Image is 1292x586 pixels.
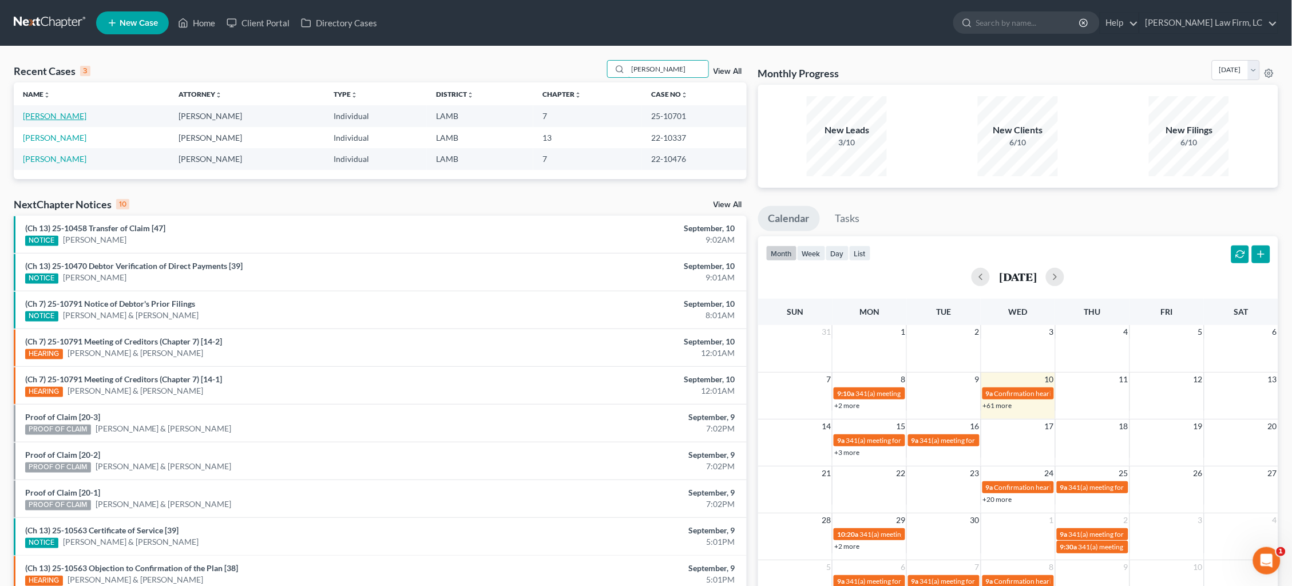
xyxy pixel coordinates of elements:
[1048,560,1055,574] span: 8
[1149,137,1229,148] div: 6/10
[821,513,832,527] span: 28
[1060,483,1068,492] span: 9a
[14,64,90,78] div: Recent Cases
[899,560,906,574] span: 6
[837,577,845,585] span: 9a
[43,92,50,98] i: unfold_more
[506,461,735,472] div: 7:02PM
[1192,466,1204,480] span: 26
[825,560,832,574] span: 5
[834,401,859,410] a: +2 more
[334,90,358,98] a: Typeunfold_more
[969,513,981,527] span: 30
[221,13,295,33] a: Client Portal
[427,127,533,148] td: LAMB
[825,206,870,231] a: Tasks
[169,127,325,148] td: [PERSON_NAME]
[23,133,86,142] a: [PERSON_NAME]
[766,246,797,261] button: month
[895,419,906,433] span: 15
[63,536,199,548] a: [PERSON_NAME] & [PERSON_NAME]
[23,111,86,121] a: [PERSON_NAME]
[859,307,879,316] span: Mon
[68,574,204,585] a: [PERSON_NAME] & [PERSON_NAME]
[1069,530,1179,539] span: 341(a) meeting for [PERSON_NAME]
[1234,307,1249,316] span: Sat
[1123,325,1129,339] span: 4
[324,148,427,169] td: Individual
[1118,373,1129,386] span: 11
[506,385,735,397] div: 12:01AM
[976,12,1081,33] input: Search by name...
[895,466,906,480] span: 22
[324,105,427,126] td: Individual
[1009,307,1028,316] span: Wed
[837,436,845,445] span: 9a
[25,412,100,422] a: Proof of Claim [20-3]
[899,373,906,386] span: 8
[1197,325,1204,339] span: 5
[179,90,222,98] a: Attorneyunfold_more
[681,92,688,98] i: unfold_more
[1048,513,1055,527] span: 1
[1192,560,1204,574] span: 10
[978,124,1058,137] div: New Clients
[642,148,746,169] td: 22-10476
[846,436,956,445] span: 341(a) meeting for [PERSON_NAME]
[23,90,50,98] a: Nameunfold_more
[1267,419,1278,433] span: 20
[80,66,90,76] div: 3
[506,449,735,461] div: September, 9
[651,90,688,98] a: Case Nounfold_more
[68,385,204,397] a: [PERSON_NAME] & [PERSON_NAME]
[120,19,158,27] span: New Case
[351,92,358,98] i: unfold_more
[758,206,820,231] a: Calendar
[974,373,981,386] span: 9
[983,495,1012,504] a: +20 more
[506,336,735,347] div: September, 10
[25,462,91,473] div: PROOF OF CLAIM
[324,127,427,148] td: Individual
[506,574,735,585] div: 5:01PM
[859,530,970,539] span: 341(a) meeting for [PERSON_NAME]
[506,498,735,510] div: 7:02PM
[1044,373,1055,386] span: 10
[506,423,735,434] div: 7:02PM
[1060,543,1077,551] span: 9:30a
[920,577,1031,585] span: 341(a) meeting for [PERSON_NAME]
[1123,560,1129,574] span: 9
[506,223,735,234] div: September, 10
[834,448,859,457] a: +3 more
[25,563,238,573] a: (Ch 13) 25-10563 Objection to Confirmation of the Plan [38]
[642,105,746,126] td: 25-10701
[1161,307,1173,316] span: Fri
[1253,547,1281,575] iframe: Intercom live chat
[25,500,91,510] div: PROOF OF CLAIM
[1149,124,1229,137] div: New Filings
[25,538,58,548] div: NOTICE
[25,576,63,586] div: HEARING
[821,325,832,339] span: 31
[846,577,956,585] span: 341(a) meeting for [PERSON_NAME]
[895,513,906,527] span: 29
[506,260,735,272] div: September, 10
[427,105,533,126] td: LAMB
[25,274,58,284] div: NOTICE
[642,127,746,148] td: 22-10337
[1271,513,1278,527] span: 4
[1192,419,1204,433] span: 19
[506,487,735,498] div: September, 9
[849,246,871,261] button: list
[821,419,832,433] span: 14
[1123,513,1129,527] span: 2
[116,199,129,209] div: 10
[825,373,832,386] span: 7
[911,436,919,445] span: 9a
[533,105,642,126] td: 7
[506,298,735,310] div: September, 10
[1044,466,1055,480] span: 24
[1271,325,1278,339] span: 6
[714,68,742,76] a: View All
[63,310,199,321] a: [PERSON_NAME] & [PERSON_NAME]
